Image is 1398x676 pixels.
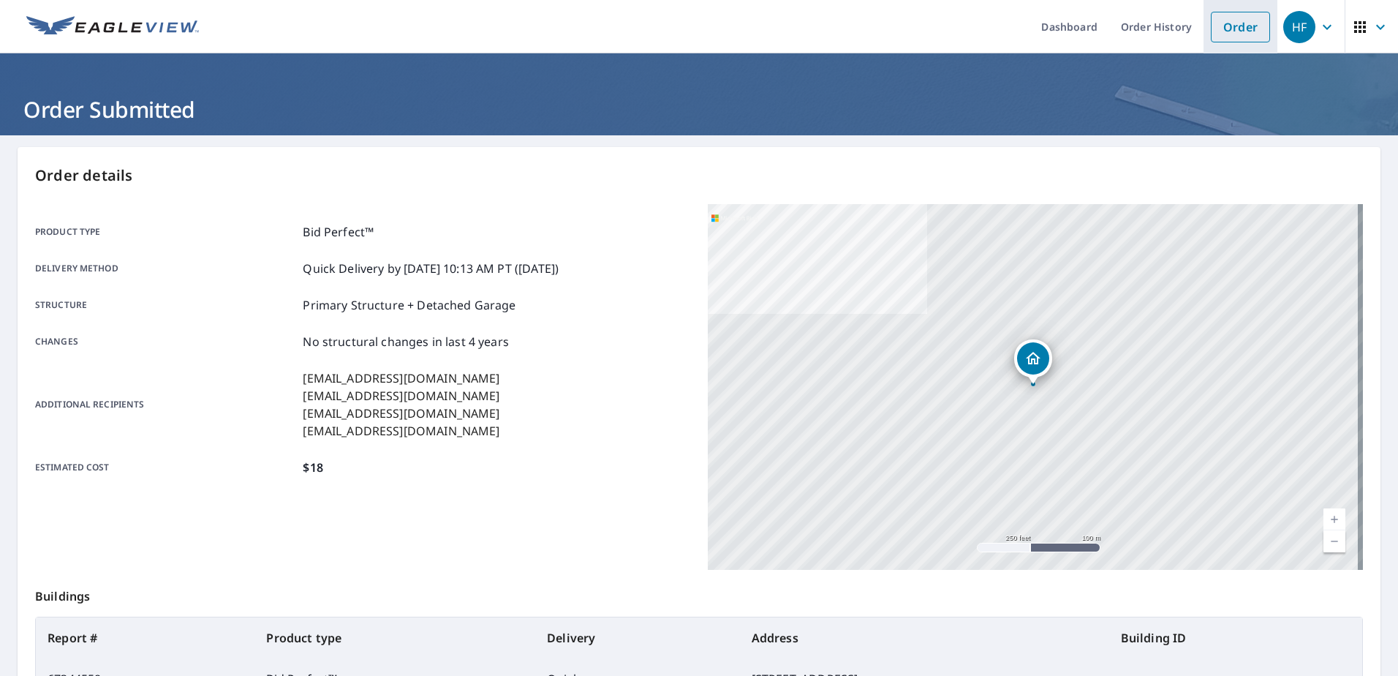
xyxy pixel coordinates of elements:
p: Buildings [35,570,1363,617]
p: [EMAIL_ADDRESS][DOMAIN_NAME] [303,405,499,422]
p: Quick Delivery by [DATE] 10:13 AM PT ([DATE]) [303,260,559,277]
p: Order details [35,165,1363,187]
a: Current Level 17, Zoom Out [1323,530,1345,552]
th: Building ID [1109,617,1362,658]
div: HF [1283,11,1315,43]
p: Bid Perfect™ [303,223,374,241]
p: $18 [303,459,322,476]
div: Dropped pin, building 1, Residential property, 2326 SW Alminar St Port Saint Lucie, FL 34953 [1014,339,1052,385]
p: [EMAIL_ADDRESS][DOMAIN_NAME] [303,422,499,440]
p: Changes [35,333,297,350]
p: [EMAIL_ADDRESS][DOMAIN_NAME] [303,369,499,387]
p: Additional recipients [35,369,297,440]
a: Order [1211,12,1270,42]
th: Delivery [535,617,740,658]
p: No structural changes in last 4 years [303,333,509,350]
p: Primary Structure + Detached Garage [303,296,515,314]
th: Address [740,617,1109,658]
h1: Order Submitted [18,94,1380,124]
p: Structure [35,296,297,314]
img: EV Logo [26,16,199,38]
th: Product type [254,617,535,658]
a: Current Level 17, Zoom In [1323,508,1345,530]
p: Product type [35,223,297,241]
th: Report # [36,617,254,658]
p: Delivery method [35,260,297,277]
p: [EMAIL_ADDRESS][DOMAIN_NAME] [303,387,499,405]
p: Estimated cost [35,459,297,476]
